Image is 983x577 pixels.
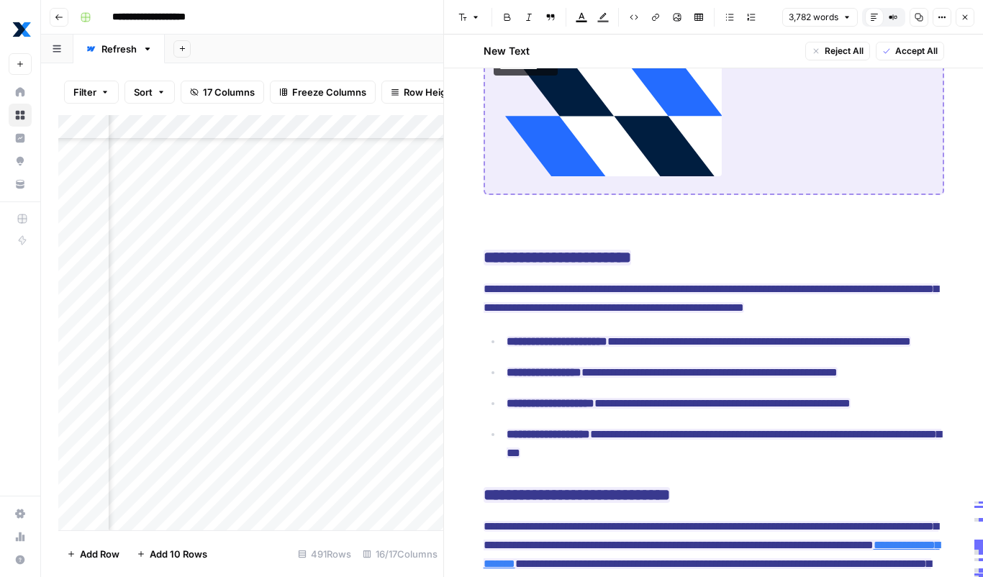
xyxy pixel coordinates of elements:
[101,42,137,56] div: Refresh
[381,81,465,104] button: Row Height
[203,85,255,99] span: 17 Columns
[9,127,32,150] a: Insights
[80,547,119,561] span: Add Row
[825,45,864,58] span: Reject All
[64,81,119,104] button: Filter
[292,85,366,99] span: Freeze Columns
[134,85,153,99] span: Sort
[789,11,838,24] span: 3,782 words
[73,35,165,63] a: Refresh
[292,542,357,565] div: 491 Rows
[782,8,858,27] button: 3,782 words
[895,45,938,58] span: Accept All
[805,42,870,60] button: Reject All
[9,104,32,127] a: Browse
[181,81,264,104] button: 17 Columns
[9,173,32,196] a: Your Data
[9,150,32,173] a: Opportunities
[128,542,216,565] button: Add 10 Rows
[404,85,456,99] span: Row Height
[58,542,128,565] button: Add Row
[357,542,443,565] div: 16/17 Columns
[9,548,32,571] button: Help + Support
[9,12,32,47] button: Workspace: MaintainX
[9,502,32,525] a: Settings
[484,44,530,58] h2: New Text
[270,81,376,104] button: Freeze Columns
[876,42,944,60] button: Accept All
[9,17,35,42] img: MaintainX Logo
[73,85,96,99] span: Filter
[9,525,32,548] a: Usage
[9,81,32,104] a: Home
[124,81,175,104] button: Sort
[150,547,207,561] span: Add 10 Rows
